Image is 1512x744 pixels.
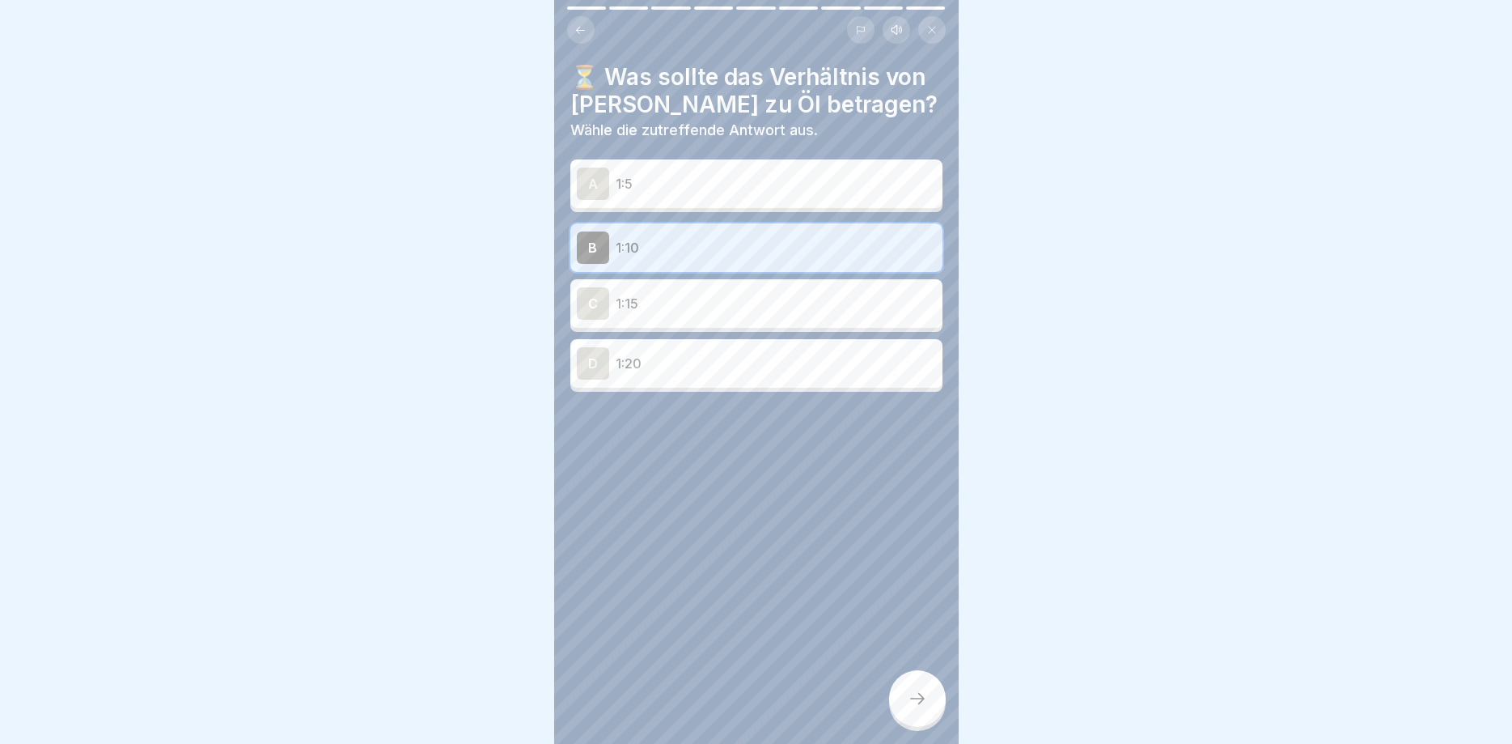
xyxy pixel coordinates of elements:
div: B [577,232,609,264]
p: Wähle die zutreffende Antwort aus. [570,121,942,139]
div: D [577,347,609,380]
p: 1:15 [616,294,936,313]
p: 1:20 [616,354,936,373]
p: 1:5 [616,174,936,193]
div: A [577,168,609,200]
h4: ⏳ Was sollte das Verhältnis von [PERSON_NAME] zu Öl betragen? [570,63,942,118]
div: C [577,287,609,320]
p: 1:10 [616,238,936,257]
